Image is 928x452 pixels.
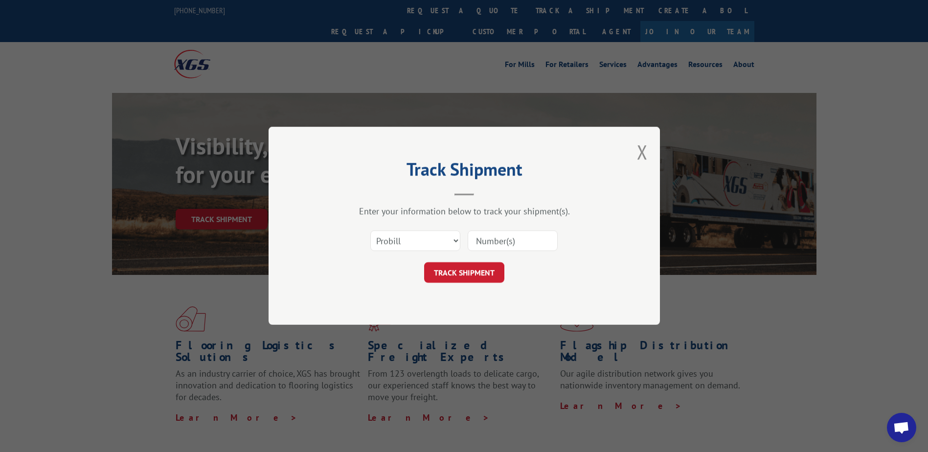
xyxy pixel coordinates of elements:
button: Close modal [637,139,648,165]
div: Enter your information below to track your shipment(s). [317,206,611,217]
div: Open chat [887,413,916,442]
h2: Track Shipment [317,162,611,181]
button: TRACK SHIPMENT [424,263,504,283]
input: Number(s) [468,231,558,251]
